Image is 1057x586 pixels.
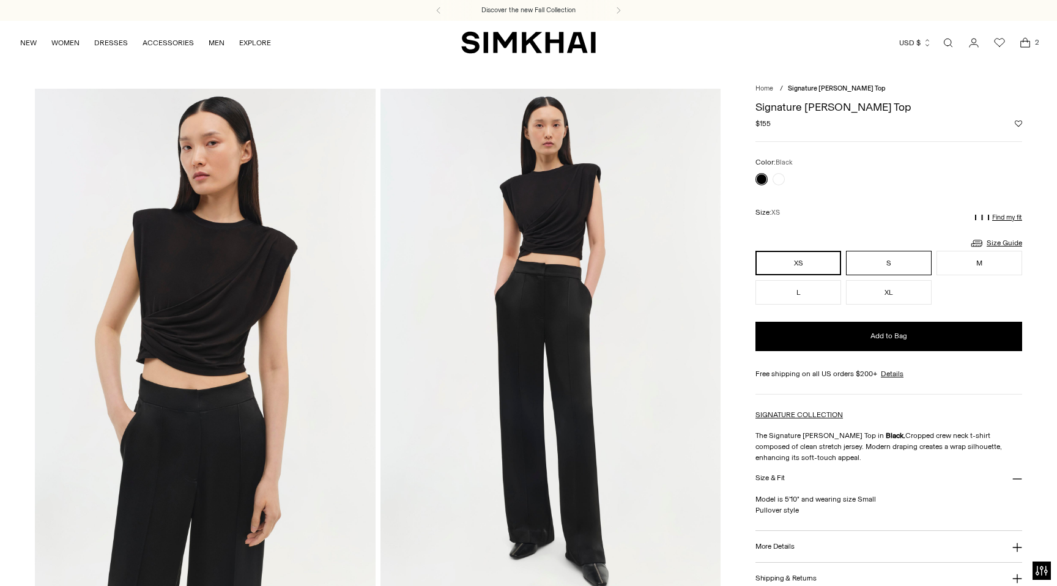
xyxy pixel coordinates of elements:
[870,331,907,341] span: Add to Bag
[481,6,576,15] a: Discover the new Fall Collection
[10,540,123,576] iframe: Sign Up via Text for Offers
[755,102,1022,113] h1: Signature [PERSON_NAME] Top
[755,84,773,92] a: Home
[970,236,1022,251] a: Size Guide
[94,29,128,56] a: DRESSES
[755,251,841,275] button: XS
[755,280,841,305] button: L
[755,531,1022,562] button: More Details
[1013,31,1037,55] a: Open cart modal
[755,368,1022,379] div: Free shipping on all US orders $200+
[209,29,224,56] a: MEN
[755,430,1022,463] p: The Signature [PERSON_NAME] Top in
[755,322,1022,351] button: Add to Bag
[755,574,817,582] h3: Shipping & Returns
[239,29,271,56] a: EXPLORE
[936,31,960,55] a: Open search modal
[755,543,794,551] h3: More Details
[776,158,793,166] span: Black
[846,280,932,305] button: XL
[899,29,932,56] button: USD $
[20,29,37,56] a: NEW
[143,29,194,56] a: ACCESSORIES
[755,118,771,129] span: $155
[936,251,1022,275] button: M
[755,84,1022,94] nav: breadcrumbs
[755,207,780,218] label: Size:
[962,31,986,55] a: Go to the account page
[987,31,1012,55] a: Wishlist
[1015,120,1022,127] button: Add to Wishlist
[846,251,932,275] button: S
[755,494,1022,516] p: Model is 5'10" and wearing size Small Pullover style
[771,209,780,217] span: XS
[780,84,783,94] div: /
[461,31,596,54] a: SIMKHAI
[788,84,886,92] span: Signature [PERSON_NAME] Top
[755,474,785,482] h3: Size & Fit
[755,410,843,419] a: SIGNATURE COLLECTION
[1031,37,1042,48] span: 2
[755,157,793,168] label: Color:
[903,431,905,440] strong: .
[755,463,1022,494] button: Size & Fit
[881,368,903,379] a: Details
[886,431,903,440] strong: Black
[755,431,1002,462] span: Cropped crew neck t-shirt composed of clean stretch jersey. Modern draping creates a wrap silhoue...
[51,29,80,56] a: WOMEN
